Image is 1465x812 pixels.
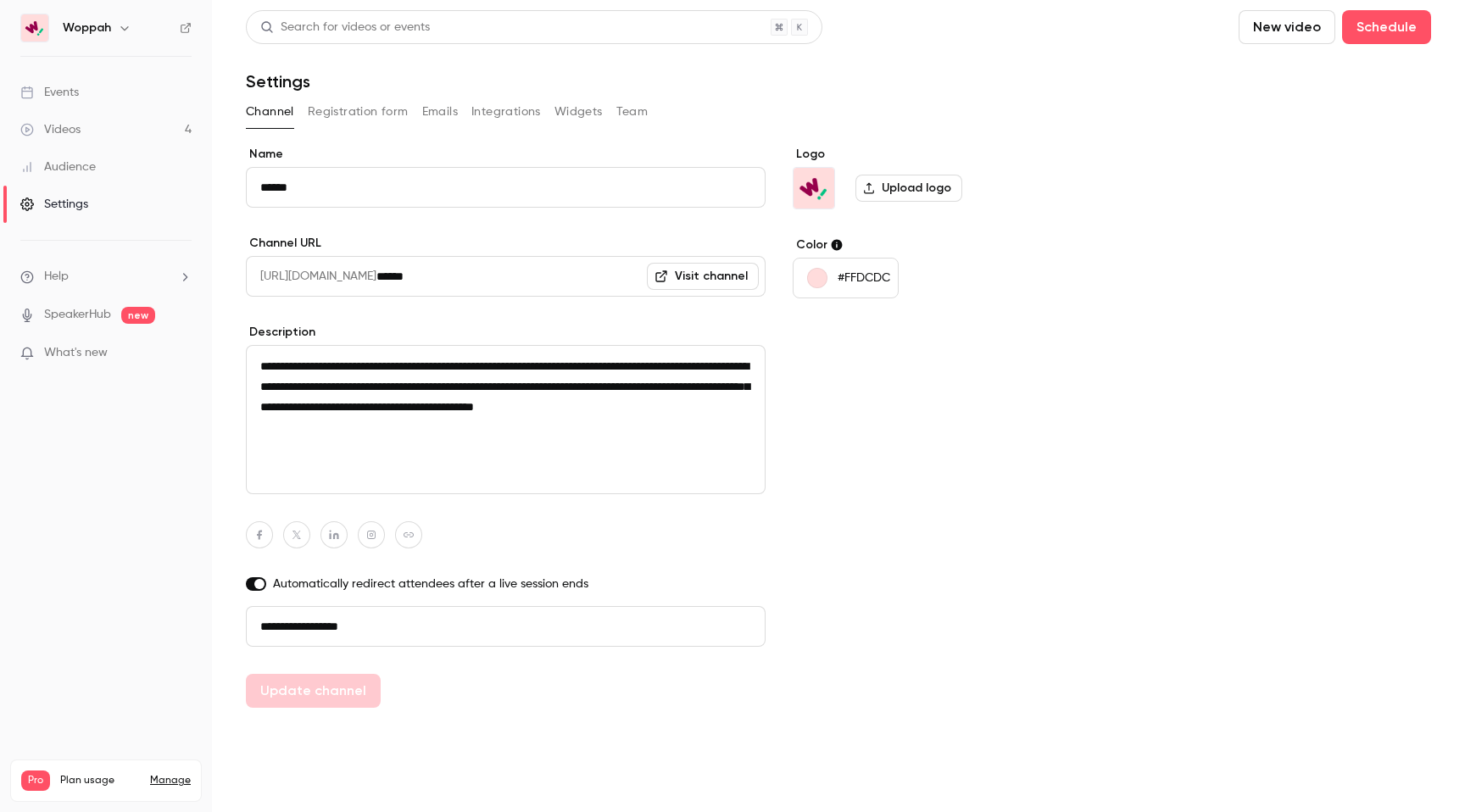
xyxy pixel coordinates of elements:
[260,19,430,36] div: Search for videos or events
[1239,10,1335,44] button: New video
[20,121,81,138] div: Videos
[44,344,108,362] span: What's new
[44,306,111,324] a: SpeakerHub
[63,19,111,36] h6: Woppah
[647,263,759,290] a: Visit channel
[793,236,1053,253] label: Color
[60,774,140,787] span: Plan usage
[554,98,603,125] button: Widgets
[20,159,96,175] div: Audience
[21,770,50,791] span: Pro
[838,270,890,286] p: #FFDCDC
[150,774,191,787] a: Manage
[246,235,766,252] label: Channel URL
[246,146,766,163] label: Name
[793,258,899,298] button: #FFDCDC
[794,168,834,209] img: Woppah
[21,14,48,42] img: Woppah
[20,196,88,213] div: Settings
[422,98,458,125] button: Emails
[246,98,294,125] button: Channel
[20,84,79,101] div: Events
[1342,10,1431,44] button: Schedule
[616,98,649,125] button: Team
[171,346,192,361] iframe: Noticeable Trigger
[793,146,1053,209] section: Logo
[246,324,766,341] label: Description
[20,268,192,286] li: help-dropdown-opener
[308,98,409,125] button: Registration form
[471,98,541,125] button: Integrations
[246,71,310,92] h1: Settings
[121,307,155,324] span: new
[855,175,962,202] label: Upload logo
[246,256,376,297] span: [URL][DOMAIN_NAME]
[793,146,1053,163] label: Logo
[44,268,69,286] span: Help
[246,576,766,592] label: Automatically redirect attendees after a live session ends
